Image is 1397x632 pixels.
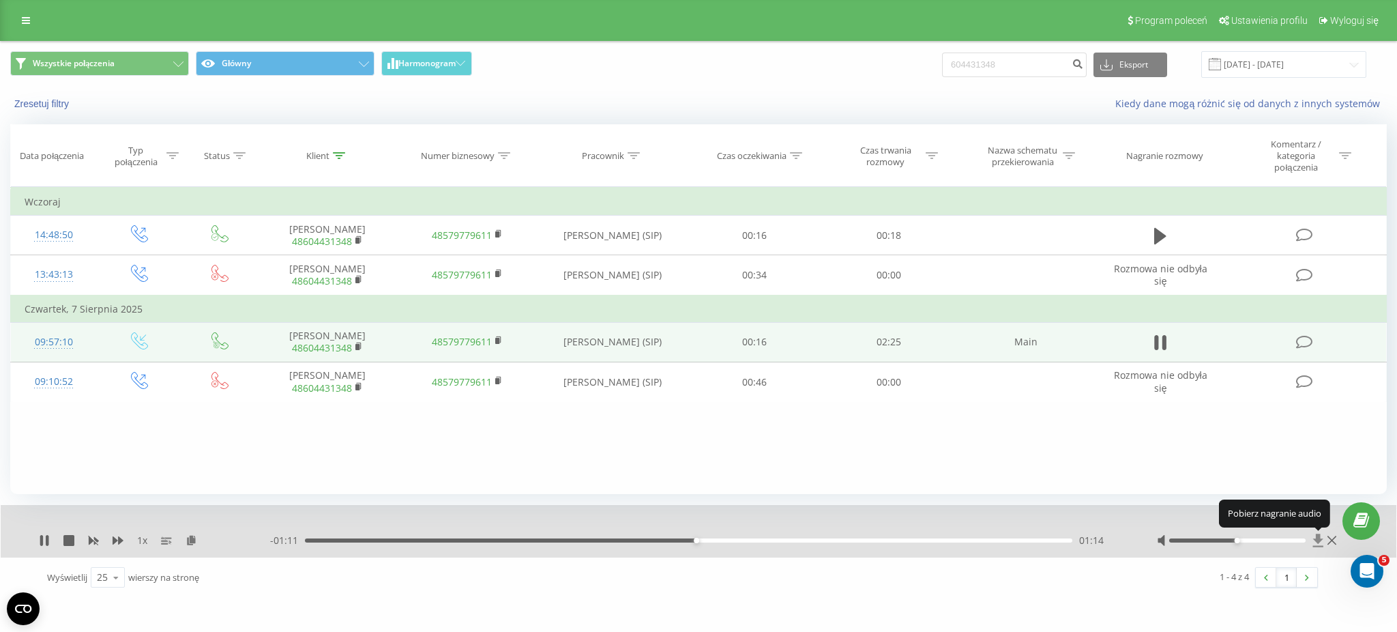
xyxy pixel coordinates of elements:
input: Wyszukiwanie według numeru [942,53,1087,77]
td: 02:25 [822,322,956,362]
div: Klient [306,150,329,162]
td: Czwartek, 7 Sierpnia 2025 [11,296,1387,323]
a: 48579779611 [432,229,492,242]
td: 00:00 [822,362,956,402]
span: - 01:11 [270,534,305,547]
td: 00:16 [688,322,822,362]
div: 1 - 4 z 4 [1220,570,1249,584]
td: Main [956,322,1096,362]
td: 00:16 [688,216,822,255]
td: 00:00 [822,255,956,296]
span: wierszy na stronę [128,571,199,584]
a: 48579779611 [432,268,492,281]
button: Zresetuj filtry [10,98,76,110]
div: Accessibility label [1235,538,1240,543]
div: Pobierz nagranie audio [1219,500,1330,527]
span: Ustawienia profilu [1231,15,1308,26]
div: 25 [97,571,108,584]
td: 00:18 [822,216,956,255]
div: Accessibility label [694,538,699,543]
a: Kiedy dane mogą różnić się od danych z innych systemów [1115,97,1387,110]
div: Czas trwania rozmowy [849,145,922,168]
span: 5 [1379,555,1389,566]
button: Główny [196,51,374,76]
div: Numer biznesowy [421,150,495,162]
span: Rozmowa nie odbyła się [1114,262,1207,287]
td: [PERSON_NAME] (SIP) [537,255,688,296]
a: 48604431348 [292,274,352,287]
td: 00:46 [688,362,822,402]
span: Harmonogram [398,59,456,68]
a: 48579779611 [432,335,492,348]
a: 48604431348 [292,341,352,354]
div: 14:48:50 [25,222,83,248]
td: [PERSON_NAME] [258,322,398,362]
button: Harmonogram [381,51,472,76]
button: Eksport [1093,53,1167,77]
a: 48579779611 [432,375,492,388]
td: Wczoraj [11,188,1387,216]
span: Program poleceń [1135,15,1207,26]
div: Pracownik [582,150,624,162]
span: 1 x [137,534,147,547]
span: Wszystkie połączenia [33,58,115,69]
td: [PERSON_NAME] [258,255,398,296]
div: 09:10:52 [25,369,83,395]
td: [PERSON_NAME] (SIP) [537,216,688,255]
div: 09:57:10 [25,329,83,356]
td: [PERSON_NAME] (SIP) [537,322,688,362]
div: Nazwa schematu przekierowania [986,145,1059,168]
td: [PERSON_NAME] [258,362,398,402]
div: Czas oczekiwania [717,150,786,162]
div: Nagranie rozmowy [1126,150,1203,162]
div: Typ połączenia [108,145,163,168]
div: 13:43:13 [25,261,83,288]
a: 48604431348 [292,382,352,394]
div: Status [204,150,230,162]
span: Rozmowa nie odbyła się [1114,369,1207,394]
td: 00:34 [688,255,822,296]
span: 01:14 [1079,534,1104,547]
button: Wszystkie połączenia [10,51,189,76]
div: Komentarz / kategoria połączenia [1256,139,1336,173]
div: Data połączenia [20,150,84,162]
td: [PERSON_NAME] (SIP) [537,362,688,402]
td: [PERSON_NAME] [258,216,398,255]
span: Wyloguj się [1330,15,1379,26]
a: 48604431348 [292,235,352,248]
a: 1 [1276,568,1297,587]
span: Wyświetlij [47,571,87,584]
iframe: Intercom live chat [1351,555,1383,588]
button: Open CMP widget [7,592,40,625]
